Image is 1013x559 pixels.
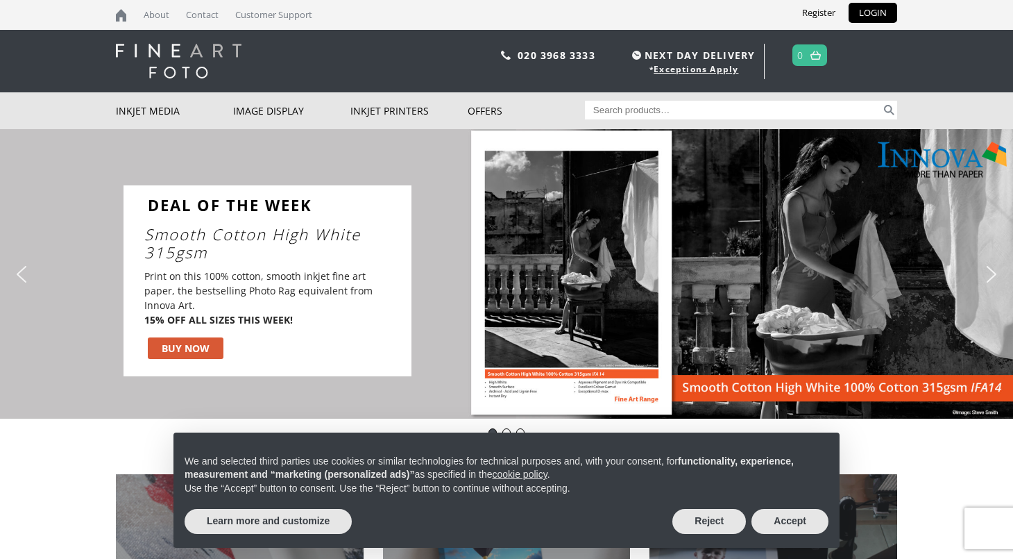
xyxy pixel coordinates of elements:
button: Search [881,101,897,119]
div: Notice [162,422,851,559]
span: NEXT DAY DELIVERY [629,47,755,63]
img: logo-white.svg [116,44,241,78]
a: Smooth Cotton High White 315gsm [144,225,405,262]
div: DEAL OF THE WEEKSmooth Cotton High White 315gsmPrint on this 100% cotton, smooth inkjet fine art ... [124,185,411,376]
a: LOGIN [849,3,897,23]
a: Register [792,3,846,23]
a: Inkjet Media [116,92,233,129]
img: phone.svg [501,51,511,60]
p: Print on this 100% cotton, smooth inkjet fine art paper, the bestselling Photo Rag equivalent fro... [144,269,373,327]
p: We and selected third parties use cookies or similar technologies for technical purposes and, wit... [185,455,828,482]
b: 15% OFF ALL SIZES THIS WEEK! [144,313,293,326]
a: Inkjet Printers [350,92,468,129]
a: 020 3968 3333 [518,49,595,62]
a: Offers [468,92,585,129]
img: basket.svg [810,51,821,60]
div: BUY NOW [162,341,210,356]
a: Image Display [233,92,350,129]
img: time.svg [632,51,641,60]
img: previous arrow [10,263,33,285]
a: DEAL OF THE WEEK [144,192,316,217]
button: Learn more and customize [185,509,352,534]
a: Exceptions Apply [654,63,738,75]
img: next arrow [980,263,1003,285]
button: Reject [672,509,746,534]
strong: functionality, experience, measurement and “marketing (personalized ads)” [185,456,794,481]
input: Search products… [585,101,882,119]
a: cookie policy [493,469,547,480]
a: BUY NOW [148,337,223,359]
a: 0 [797,45,803,65]
p: Use the “Accept” button to consent. Use the “Reject” button to continue without accepting. [185,482,828,496]
button: Accept [751,509,828,534]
